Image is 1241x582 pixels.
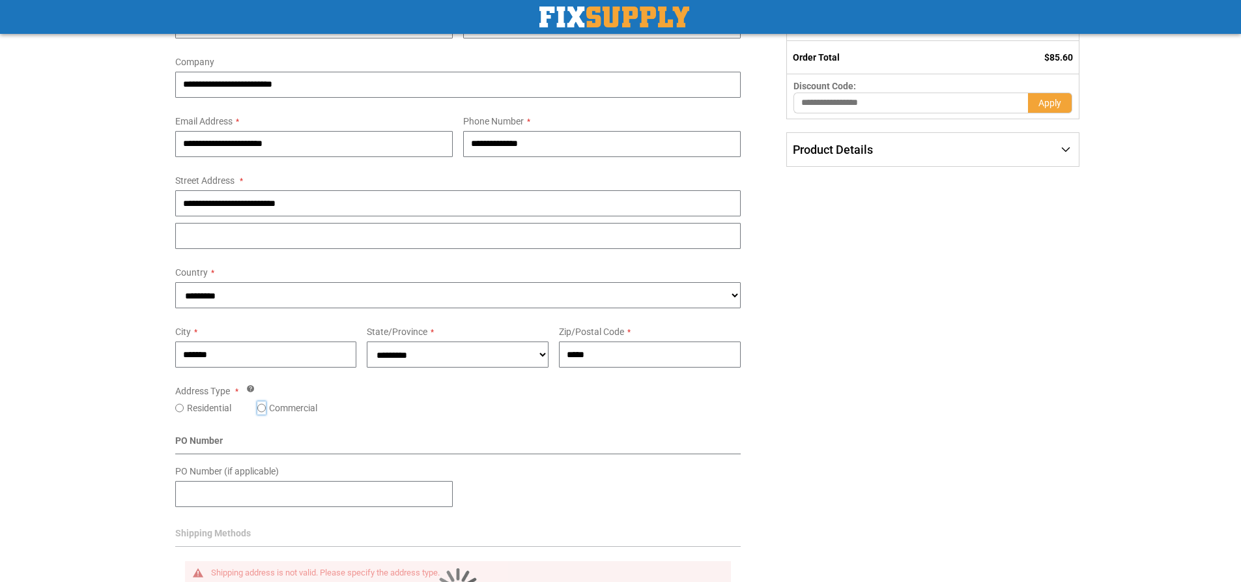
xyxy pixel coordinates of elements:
[1028,93,1072,113] button: Apply
[1044,52,1073,63] span: $85.60
[175,175,235,186] span: Street Address
[175,434,741,454] div: PO Number
[175,116,233,126] span: Email Address
[793,81,856,91] span: Discount Code:
[367,327,427,337] span: State/Province
[1038,98,1061,108] span: Apply
[175,57,214,67] span: Company
[793,143,873,156] span: Product Details
[175,386,230,396] span: Address Type
[175,267,208,278] span: Country
[269,401,317,415] label: Commercial
[187,401,231,415] label: Residential
[463,116,524,126] span: Phone Number
[175,327,191,337] span: City
[559,327,624,337] span: Zip/Postal Code
[539,7,689,27] img: Fix Industrial Supply
[539,7,689,27] a: store logo
[793,52,840,63] strong: Order Total
[175,466,279,476] span: PO Number (if applicable)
